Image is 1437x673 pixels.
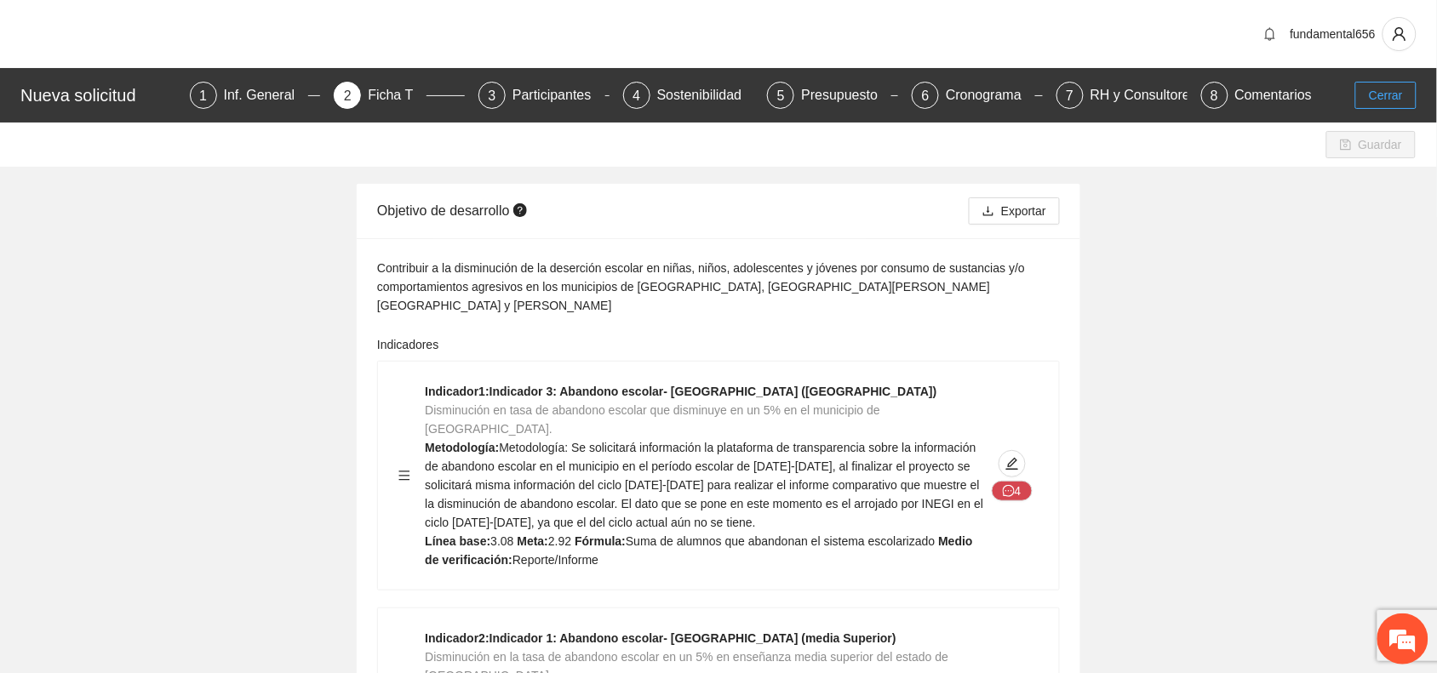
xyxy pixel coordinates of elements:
div: Inf. General [224,82,309,109]
div: Ficha T [368,82,427,109]
span: 6 [922,88,930,103]
span: Reporte/Informe [512,553,598,567]
strong: Línea base: [425,534,490,548]
div: 6Cronograma [912,82,1043,109]
span: 8 [1211,88,1218,103]
div: Participantes [512,82,605,109]
span: Cerrar [1369,86,1403,105]
div: Presupuesto [801,82,891,109]
button: message4 [992,481,1033,501]
span: menu [398,470,410,482]
span: 3 [489,88,496,103]
div: 2Ficha T [334,82,465,109]
span: user [1383,26,1416,42]
strong: Fórmula: [575,534,626,548]
strong: Indicador 2 : Indicador 1: Abandono escolar- [GEOGRAPHIC_DATA] (media Superior) [425,631,896,645]
span: 5 [777,88,785,103]
div: Cronograma [946,82,1035,109]
textarea: Escriba su mensaje y pulse “Intro” [9,465,324,524]
span: Metodología: Se solicitará información la plataforma de transparencia sobre la información de aba... [425,441,983,529]
span: 2.92 [548,534,571,548]
div: 1Inf. General [190,82,321,109]
span: Objetivo de desarrollo [377,203,531,218]
span: 3.08 [490,534,513,548]
div: 5Presupuesto [767,82,898,109]
div: 3Participantes [478,82,610,109]
span: question-circle [513,203,527,217]
div: Chatee con nosotros ahora [89,87,286,109]
span: Estamos en línea. [99,227,235,399]
span: bell [1257,27,1283,41]
div: 8Comentarios [1201,82,1313,109]
span: 7 [1066,88,1073,103]
button: downloadExportar [969,197,1060,225]
div: Contribuir a la disminución de la deserción escolar en niñas, niños, adolescentes y jóvenes por c... [377,259,1060,315]
button: edit [999,450,1026,477]
div: 4Sostenibilidad [623,82,754,109]
span: 1 [199,88,207,103]
div: Minimizar ventana de chat en vivo [279,9,320,49]
strong: Meta: [518,534,549,548]
span: edit [999,457,1025,471]
span: Suma de alumnos que abandonan el sistema escolarizado [626,534,935,548]
label: Indicadores [377,335,438,354]
div: 7RH y Consultores [1056,82,1188,109]
button: bell [1257,20,1284,48]
span: Exportar [1001,202,1046,220]
span: fundamental656 [1291,27,1376,41]
span: Disminución en tasa de abandono escolar que disminuye en un 5% en el municipio de [GEOGRAPHIC_DATA]. [425,403,880,436]
span: 2 [344,88,352,103]
button: user [1383,17,1417,51]
div: Comentarios [1235,82,1313,109]
button: Cerrar [1355,82,1417,109]
span: message [1003,485,1015,499]
div: Sostenibilidad [657,82,756,109]
span: 4 [633,88,640,103]
strong: Indicador 1 : Indicador 3: Abandono escolar- [GEOGRAPHIC_DATA] ([GEOGRAPHIC_DATA]) [425,385,936,398]
button: saveGuardar [1326,131,1416,158]
div: RH y Consultores [1091,82,1211,109]
strong: Metodología: [425,441,499,454]
span: download [982,205,994,219]
div: Nueva solicitud [20,82,180,109]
